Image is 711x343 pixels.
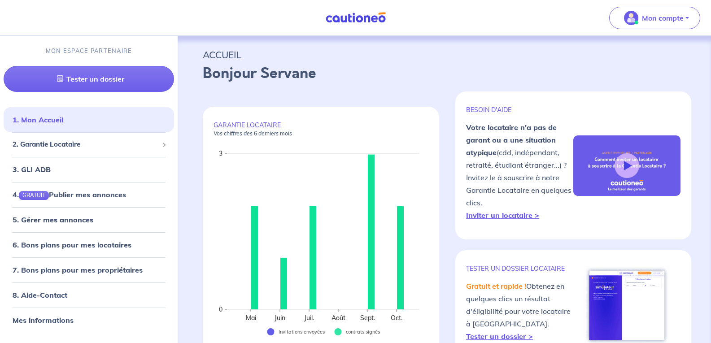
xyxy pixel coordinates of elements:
[13,115,63,124] a: 1. Mon Accueil
[13,265,143,274] a: 7. Bons plans pour mes propriétaires
[391,314,402,322] text: Oct.
[219,305,222,313] text: 0
[573,135,680,196] img: video-gli-new-none.jpg
[466,106,573,114] p: BESOIN D'AIDE
[466,121,573,221] p: (cdd, indépendant, retraité, étudiant étranger...) ? Invitez le à souscrire à notre Garantie Loca...
[214,130,292,137] em: Vos chiffres des 6 derniers mois
[274,314,285,322] text: Juin
[4,211,174,229] div: 5. Gérer mes annonces
[642,13,684,23] p: Mon compte
[4,111,174,129] div: 1. Mon Accueil
[466,123,557,157] strong: Votre locataire n'a pas de garant ou a une situation atypique
[4,66,174,92] a: Tester un dossier
[4,261,174,279] div: 7. Bons plans pour mes propriétaires
[203,47,686,63] p: ACCUEIL
[13,215,93,224] a: 5. Gérer mes annonces
[219,149,222,157] text: 3
[4,136,174,153] div: 2. Garantie Locataire
[203,63,686,84] p: Bonjour Servane
[246,314,256,322] text: Mai
[13,139,158,150] span: 2. Garantie Locataire
[13,240,131,249] a: 6. Bons plans pour mes locataires
[4,186,174,204] div: 4.GRATUITPublier mes annonces
[322,12,389,23] img: Cautioneo
[214,121,428,137] p: GARANTIE LOCATAIRE
[4,311,174,329] div: Mes informations
[13,316,74,325] a: Mes informations
[4,286,174,304] div: 8. Aide-Contact
[466,280,573,343] p: Obtenez en quelques clics un résultat d'éligibilité pour votre locataire à [GEOGRAPHIC_DATA].
[13,291,67,300] a: 8. Aide-Contact
[466,332,533,341] a: Tester un dossier >
[360,314,375,322] text: Sept.
[13,190,126,199] a: 4.GRATUITPublier mes annonces
[609,7,700,29] button: illu_account_valid_menu.svgMon compte
[332,314,345,322] text: Août
[13,165,51,174] a: 3. GLI ADB
[4,161,174,178] div: 3. GLI ADB
[624,11,638,25] img: illu_account_valid_menu.svg
[466,282,526,291] em: Gratuit et rapide !
[46,47,132,55] p: MON ESPACE PARTENAIRE
[466,265,573,273] p: TESTER un dossier locataire
[4,236,174,254] div: 6. Bons plans pour mes locataires
[304,314,314,322] text: Juil.
[466,211,539,220] a: Inviter un locataire >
